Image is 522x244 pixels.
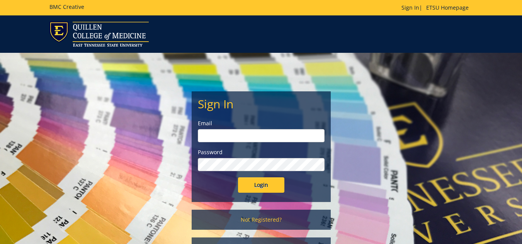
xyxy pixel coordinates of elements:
a: ETSU Homepage [422,4,473,11]
a: Not Registered? [192,210,331,230]
input: Login [238,177,284,193]
h5: BMC Creative [49,4,84,10]
h2: Sign In [198,98,325,110]
a: Sign In [401,4,419,11]
label: Email [198,119,325,127]
img: ETSU logo [49,22,149,47]
p: | [401,4,473,12]
label: Password [198,148,325,156]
